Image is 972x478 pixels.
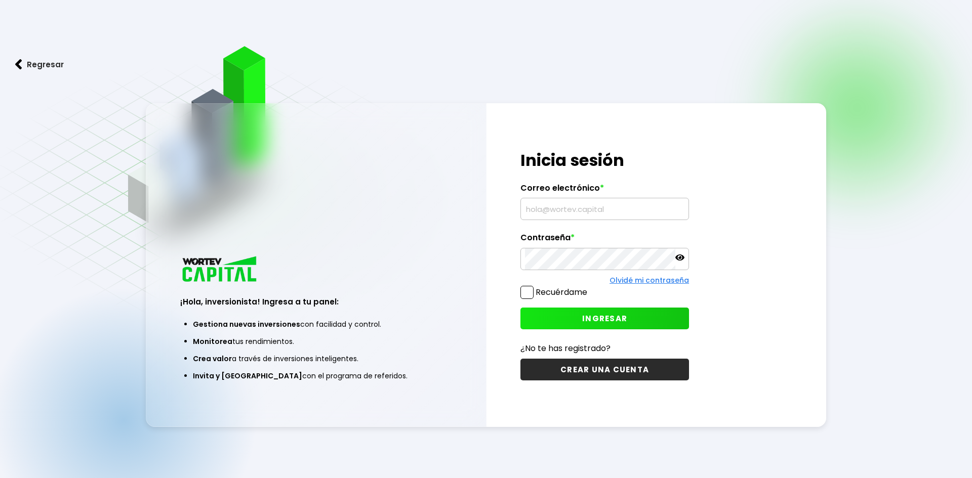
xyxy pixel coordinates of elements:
span: INGRESAR [582,313,627,324]
p: ¿No te has registrado? [520,342,689,355]
a: ¿No te has registrado?CREAR UNA CUENTA [520,342,689,380]
input: hola@wortev.capital [525,198,684,220]
h1: Inicia sesión [520,148,689,172]
label: Recuérdame [536,286,587,298]
span: Monitorea [193,336,232,346]
label: Contraseña [520,233,689,248]
img: logo_wortev_capital [180,255,260,285]
span: Invita y [GEOGRAPHIC_DATA] [193,371,302,381]
button: INGRESAR [520,308,689,329]
span: Crea valor [193,354,232,364]
li: con el programa de referidos. [193,367,439,384]
img: flecha izquierda [15,59,22,70]
span: Gestiona nuevas inversiones [193,319,300,329]
h3: ¡Hola, inversionista! Ingresa a tu panel: [180,296,452,308]
label: Correo electrónico [520,183,689,198]
button: CREAR UNA CUENTA [520,359,689,380]
li: tus rendimientos. [193,333,439,350]
li: a través de inversiones inteligentes. [193,350,439,367]
a: Olvidé mi contraseña [610,275,689,285]
li: con facilidad y control. [193,316,439,333]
